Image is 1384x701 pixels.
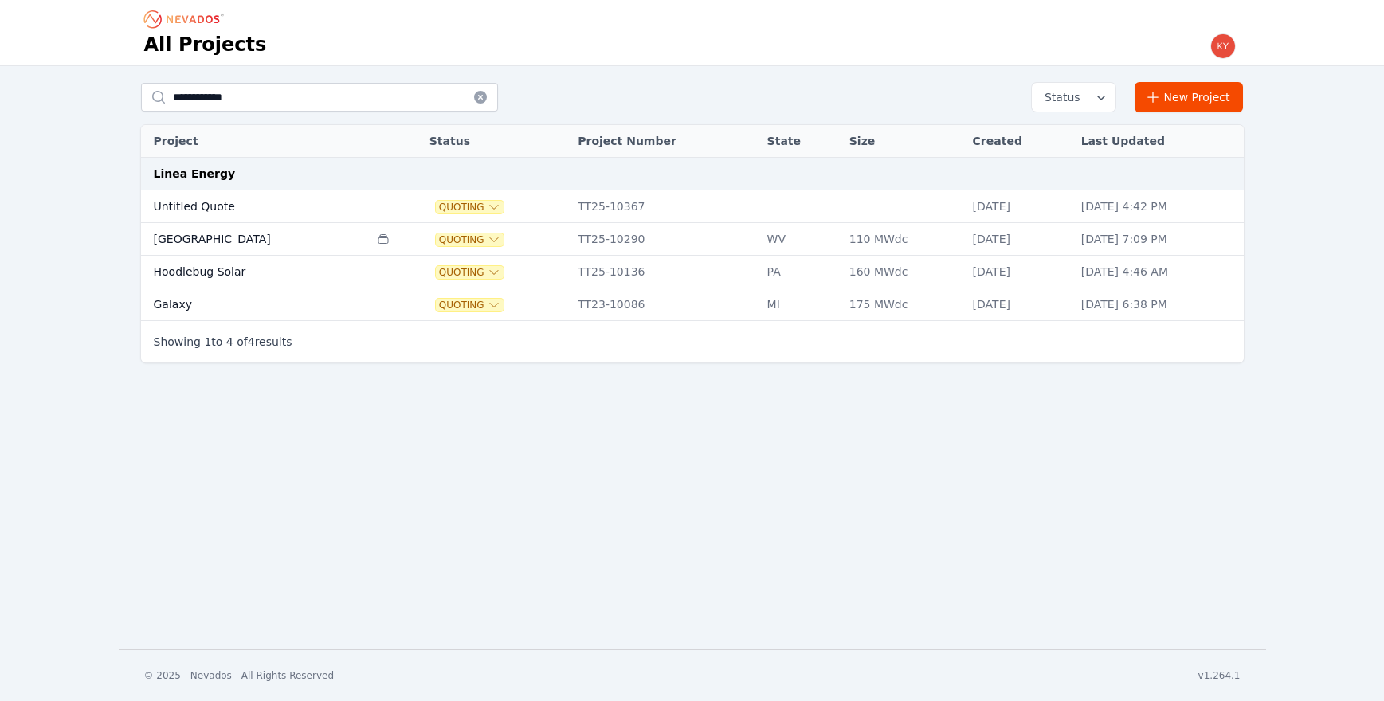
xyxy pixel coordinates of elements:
button: Quoting [436,201,504,213]
th: State [759,125,841,158]
p: Showing to of results [154,334,292,350]
tr: Untitled QuoteQuotingTT25-10367[DATE][DATE] 4:42 PM [141,190,1244,223]
tr: [GEOGRAPHIC_DATA]QuotingTT25-10290WV110 MWdc[DATE][DATE] 7:09 PM [141,223,1244,256]
button: Quoting [436,233,504,246]
tr: Hoodlebug SolarQuotingTT25-10136PA160 MWdc[DATE][DATE] 4:46 AM [141,256,1244,288]
td: [DATE] 7:09 PM [1073,223,1244,256]
td: PA [759,256,841,288]
td: [GEOGRAPHIC_DATA] [141,223,369,256]
td: [DATE] [965,288,1073,321]
td: Linea Energy [141,158,1244,190]
td: TT25-10367 [570,190,759,223]
img: kyle.macdougall@nevados.solar [1210,33,1236,59]
td: Galaxy [141,288,369,321]
span: 1 [204,335,211,348]
td: 160 MWdc [841,256,965,288]
td: TT25-10290 [570,223,759,256]
span: 4 [248,335,255,348]
a: New Project [1135,82,1244,112]
td: 110 MWdc [841,223,965,256]
th: Project Number [570,125,759,158]
td: [DATE] [965,223,1073,256]
button: Quoting [436,299,504,311]
th: Size [841,125,965,158]
nav: Breadcrumb [144,6,229,32]
tr: GalaxyQuotingTT23-10086MI175 MWdc[DATE][DATE] 6:38 PM [141,288,1244,321]
td: [DATE] 4:42 PM [1073,190,1244,223]
td: Hoodlebug Solar [141,256,369,288]
button: Quoting [436,266,504,279]
button: Status [1032,83,1115,112]
td: MI [759,288,841,321]
td: TT23-10086 [570,288,759,321]
td: [DATE] [965,256,1073,288]
td: [DATE] [965,190,1073,223]
th: Status [421,125,570,158]
th: Last Updated [1073,125,1244,158]
div: © 2025 - Nevados - All Rights Reserved [144,669,335,682]
th: Project [141,125,369,158]
td: WV [759,223,841,256]
h1: All Projects [144,32,267,57]
td: TT25-10136 [570,256,759,288]
td: [DATE] 6:38 PM [1073,288,1244,321]
span: Status [1038,89,1080,105]
span: 4 [226,335,233,348]
td: 175 MWdc [841,288,965,321]
td: Untitled Quote [141,190,369,223]
div: v1.264.1 [1198,669,1241,682]
td: [DATE] 4:46 AM [1073,256,1244,288]
th: Created [965,125,1073,158]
